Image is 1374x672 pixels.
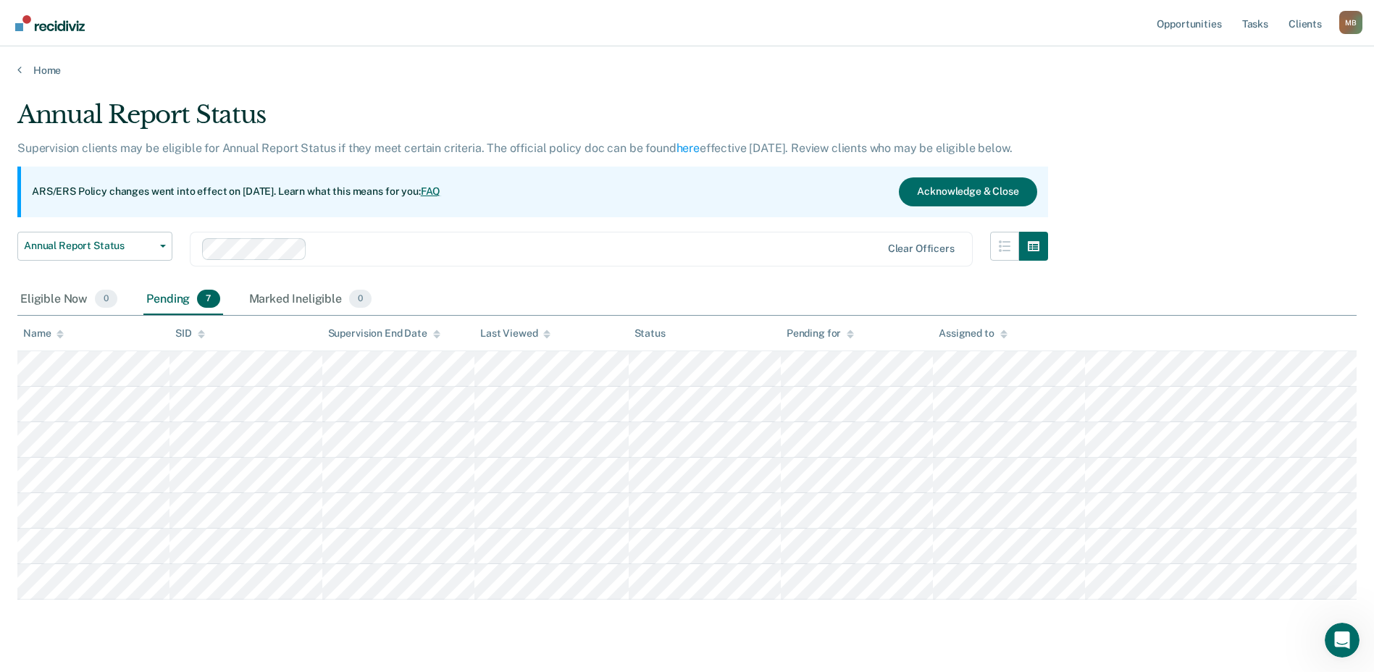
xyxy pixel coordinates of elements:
[17,141,1012,155] p: Supervision clients may be eligible for Annual Report Status if they meet certain criteria. The o...
[1339,11,1362,34] button: Profile dropdown button
[328,327,440,340] div: Supervision End Date
[1339,11,1362,34] div: M B
[17,100,1048,141] div: Annual Report Status
[888,243,955,255] div: Clear officers
[676,141,700,155] a: here
[23,327,64,340] div: Name
[17,284,120,316] div: Eligible Now0
[634,327,666,340] div: Status
[480,327,550,340] div: Last Viewed
[246,284,375,316] div: Marked Ineligible0
[143,284,222,316] div: Pending7
[175,327,205,340] div: SID
[197,290,219,308] span: 7
[17,232,172,261] button: Annual Report Status
[32,185,440,199] p: ARS/ERS Policy changes went into effect on [DATE]. Learn what this means for you:
[24,240,154,252] span: Annual Report Status
[17,64,1357,77] a: Home
[95,290,117,308] span: 0
[421,185,441,197] a: FAQ
[787,327,854,340] div: Pending for
[939,327,1007,340] div: Assigned to
[899,177,1036,206] button: Acknowledge & Close
[15,15,85,31] img: Recidiviz
[349,290,372,308] span: 0
[1325,623,1360,658] iframe: Intercom live chat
